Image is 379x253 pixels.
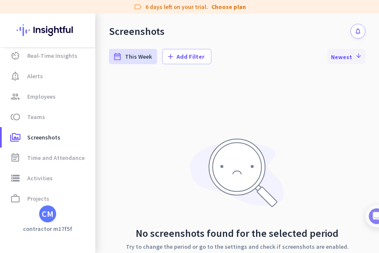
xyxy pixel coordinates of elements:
[2,107,95,127] a: tollTeams
[162,49,211,64] button: addAdd Filter
[10,153,20,163] i: event_note
[27,51,77,61] span: Real-Time Insights
[2,148,95,168] a: event_noteTime and Attendance
[27,153,85,163] span: Time and Attendance
[10,112,20,122] i: toll
[2,86,95,107] a: groupEmployees
[354,28,362,35] i: notifications
[211,3,246,11] a: Choose plan
[42,210,54,218] div: CM
[17,14,79,47] img: Insightful logo
[2,45,95,66] a: av_timerReal-Time Insights
[27,132,60,142] span: Screenshots
[2,168,95,188] a: storageActivities
[113,52,122,61] i: date_range
[2,66,95,86] a: notification_importantAlerts
[10,91,20,102] i: group
[331,52,362,61] span: Newest
[166,52,175,61] i: add
[351,24,365,39] button: notifications
[126,244,349,250] p: Try to change the period or go to the settings and check if screenshots are enabled.
[27,193,49,204] span: Projects
[10,173,20,183] i: storage
[2,127,95,148] a: perm_mediaScreenshots
[109,25,165,38] div: Screenshots
[126,228,349,239] h2: No screenshots found for the selected period
[10,132,20,142] i: perm_media
[27,112,45,122] span: Teams
[177,52,205,61] span: Add Filter
[10,51,20,61] i: av_timer
[27,91,56,102] span: Employees
[134,3,142,11] i: label
[125,52,152,61] span: This Week
[190,139,284,207] img: no-search-results.svg
[2,188,95,209] a: work_outlineProjects
[10,193,20,204] i: work_outline
[27,71,43,81] span: Alerts
[353,52,362,59] i: arrow_downward
[27,173,53,183] span: Activities
[10,71,20,81] i: notification_important
[328,49,365,64] button: Newest arrow_downward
